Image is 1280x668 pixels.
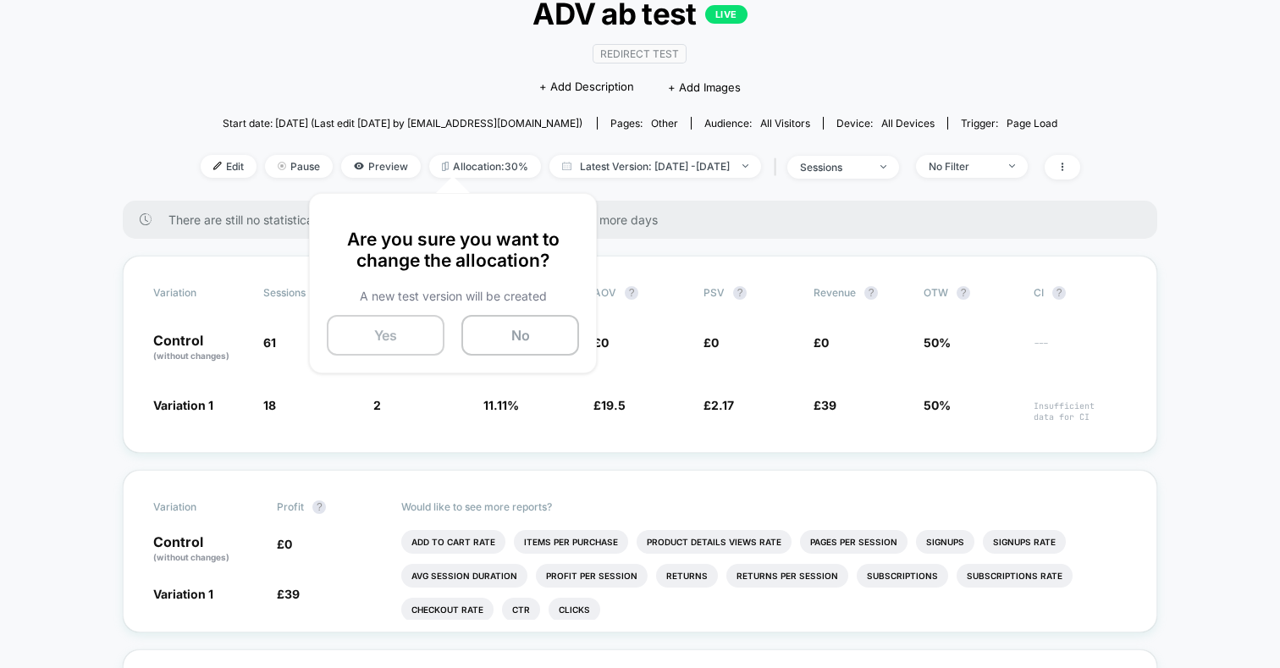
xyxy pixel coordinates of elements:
li: Returns Per Session [726,564,848,588]
div: Trigger: [961,117,1057,130]
button: ? [733,286,747,300]
span: Variation 1 [153,398,213,412]
span: 2.17 [711,398,734,412]
span: £ [593,398,626,412]
li: Signups [916,530,974,554]
span: 39 [284,587,300,601]
span: Variation [153,500,246,514]
span: other [651,117,678,130]
img: rebalance [442,162,449,171]
span: 0 [711,335,719,350]
span: All Visitors [760,117,810,130]
p: Control [153,535,260,564]
button: ? [864,286,878,300]
div: Audience: [704,117,810,130]
span: Allocation: 30% [429,155,541,178]
span: 0 [821,335,829,350]
div: sessions [800,161,868,174]
p: Control [153,334,246,362]
button: ? [312,500,326,514]
span: £ [277,537,292,551]
li: Add To Cart Rate [401,530,505,554]
p: Are you sure you want to change the allocation? [327,229,579,271]
span: £ [703,335,719,350]
span: Profit [277,500,304,513]
span: Sessions [263,286,306,299]
span: --- [1034,338,1127,362]
li: Subscriptions [857,564,948,588]
img: end [278,162,286,170]
img: end [880,165,886,168]
button: Yes [327,315,444,356]
span: There are still no statistically significant results. We recommend waiting a few more days [168,213,1123,227]
li: Profit Per Session [536,564,648,588]
span: £ [814,398,836,412]
span: 0 [284,537,292,551]
span: 19.5 [601,398,626,412]
span: £ [277,587,300,601]
button: No [461,315,579,356]
p: A new test version will be created [327,289,579,303]
li: Avg Session Duration [401,564,527,588]
span: 39 [821,398,836,412]
li: Ctr [502,598,540,621]
span: Insufficient data for CI [1034,400,1127,422]
span: Redirect Test [593,44,687,63]
button: ? [625,286,638,300]
li: Pages Per Session [800,530,908,554]
span: Variation [153,286,246,300]
span: 18 [263,398,276,412]
span: 61 [263,335,276,350]
li: Clicks [549,598,600,621]
span: + Add Description [539,79,634,96]
span: Revenue [814,286,856,299]
li: Subscriptions Rate [957,564,1073,588]
span: Device: [823,117,947,130]
li: Checkout Rate [401,598,494,621]
img: end [1009,164,1015,168]
img: end [742,164,748,168]
span: Edit [201,155,257,178]
img: calendar [562,162,571,170]
p: LIVE [705,5,748,24]
span: Pause [265,155,333,178]
span: + Add Images [668,80,741,94]
li: Returns [656,564,718,588]
span: Latest Version: [DATE] - [DATE] [549,155,761,178]
li: Product Details Views Rate [637,530,792,554]
span: all devices [881,117,935,130]
p: Would like to see more reports? [401,500,1128,513]
div: Pages: [610,117,678,130]
span: £ [703,398,734,412]
span: PSV [703,286,725,299]
span: OTW [924,286,1017,300]
button: ? [1052,286,1066,300]
img: edit [213,162,222,170]
span: 50% [924,398,951,412]
button: ? [957,286,970,300]
div: No Filter [929,160,996,173]
span: 50% [924,335,951,350]
li: Items Per Purchase [514,530,628,554]
span: (without changes) [153,552,229,562]
span: | [770,155,787,179]
span: (without changes) [153,351,229,361]
span: Preview [341,155,421,178]
li: Signups Rate [983,530,1066,554]
span: Page Load [1007,117,1057,130]
span: 2 [373,398,381,412]
span: Variation 1 [153,587,213,601]
span: £ [814,335,829,350]
span: Start date: [DATE] (Last edit [DATE] by [EMAIL_ADDRESS][DOMAIN_NAME]) [223,117,582,130]
span: CI [1034,286,1127,300]
span: 11.11 % [483,398,519,412]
